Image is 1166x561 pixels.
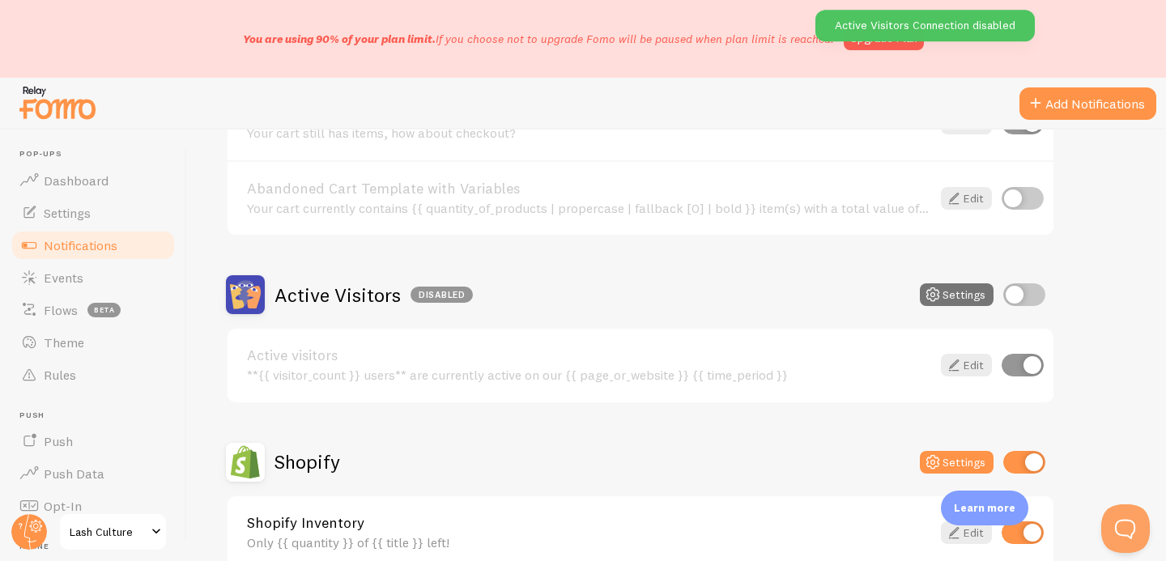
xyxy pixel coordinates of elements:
[274,283,473,308] h2: Active Visitors
[247,535,931,550] div: Only {{ quantity }} of {{ title }} left!
[243,32,436,46] span: You are using 90% of your plan limit.
[10,164,177,197] a: Dashboard
[815,10,1035,41] div: Active Visitors Connection disabled
[19,149,177,159] span: Pop-ups
[10,229,177,261] a: Notifications
[1101,504,1150,553] iframe: Help Scout Beacon - Open
[274,449,340,474] h2: Shopify
[44,433,73,449] span: Push
[58,512,168,551] a: Lash Culture
[941,491,1028,525] div: Learn more
[920,283,994,306] button: Settings
[226,443,265,482] img: Shopify
[44,465,104,482] span: Push Data
[247,368,931,382] div: **{{ visitor_count }} users** are currently active on our {{ page_or_website }} {{ time_period }}
[44,172,109,189] span: Dashboard
[247,181,931,196] a: Abandoned Cart Template with Variables
[243,31,834,47] p: If you choose not to upgrade Fomo will be paused when plan limit is reached.
[247,348,931,363] a: Active visitors
[941,187,992,210] a: Edit
[10,425,177,457] a: Push
[44,498,82,514] span: Opt-In
[247,201,931,215] div: Your cart currently contains {{ quantity_of_products | propercase | fallback [0] | bold }} item(s...
[247,516,931,530] a: Shopify Inventory
[44,270,83,286] span: Events
[920,451,994,474] button: Settings
[247,125,931,140] div: Your cart still has items, how about checkout?
[10,294,177,326] a: Flows beta
[411,287,473,303] div: Disabled
[44,334,84,351] span: Theme
[44,367,76,383] span: Rules
[44,205,91,221] span: Settings
[44,237,117,253] span: Notifications
[941,521,992,544] a: Edit
[44,302,78,318] span: Flows
[10,326,177,359] a: Theme
[10,457,177,490] a: Push Data
[70,522,147,542] span: Lash Culture
[10,490,177,522] a: Opt-In
[954,500,1015,516] p: Learn more
[941,354,992,376] a: Edit
[19,410,177,421] span: Push
[10,359,177,391] a: Rules
[226,275,265,314] img: Active Visitors
[87,303,121,317] span: beta
[10,197,177,229] a: Settings
[10,261,177,294] a: Events
[17,82,98,123] img: fomo-relay-logo-orange.svg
